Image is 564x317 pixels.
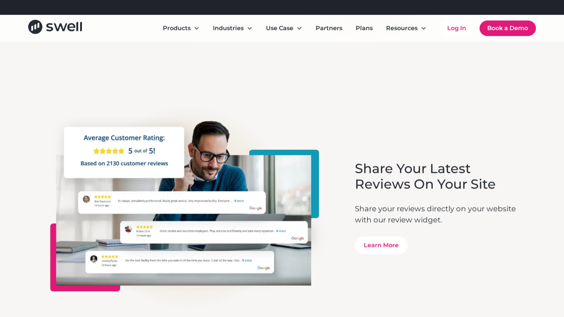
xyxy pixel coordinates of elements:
[355,203,520,225] p: Share your reviews directly on your website with our review widget.
[440,21,474,36] a: Log In
[207,21,258,36] div: Industries
[310,21,348,36] a: Partners
[163,24,191,33] div: Products
[355,236,408,254] a: Learn More
[28,20,82,36] a: home
[157,21,205,36] div: Products
[350,21,379,36] a: Plans
[386,24,418,33] div: Resources
[260,21,308,36] div: Use Case
[380,21,432,36] div: Resources
[213,24,244,33] div: Industries
[479,20,536,36] a: Book a Demo
[266,24,293,33] div: Use Case
[355,161,520,192] h3: Share Your Latest Reviews On Your Site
